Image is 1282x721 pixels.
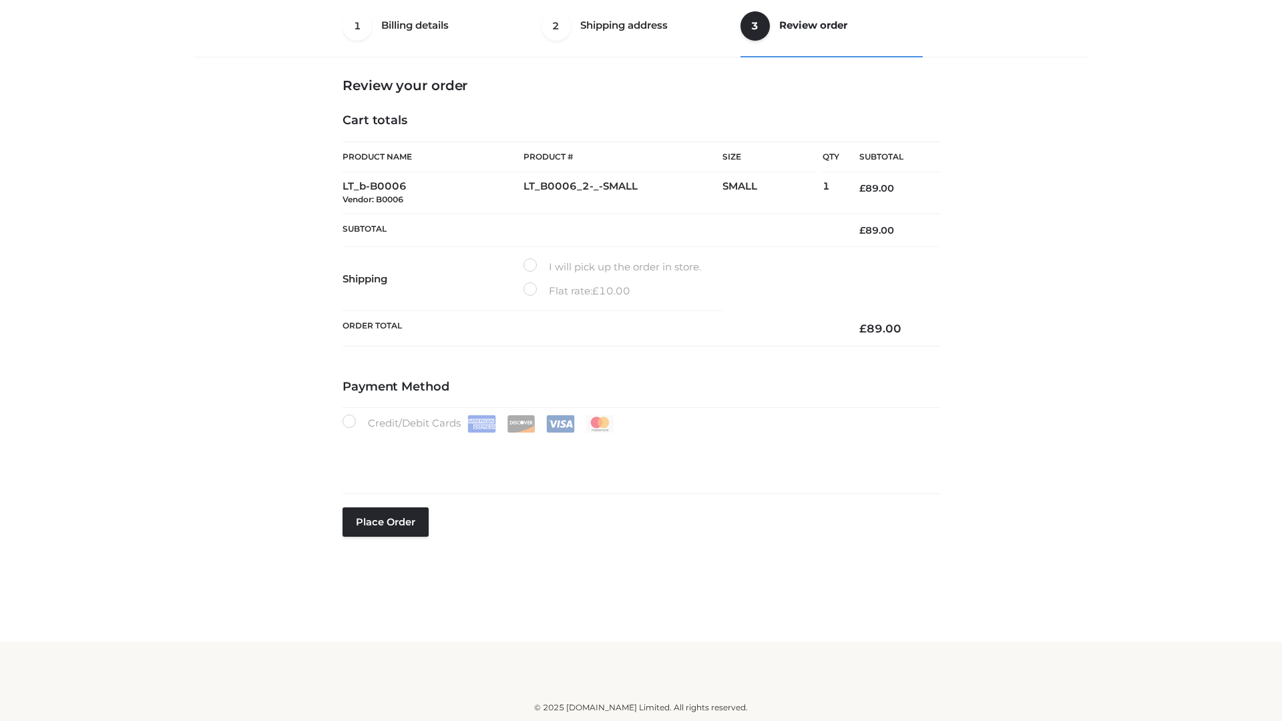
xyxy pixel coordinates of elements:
div: © 2025 [DOMAIN_NAME] Limited. All rights reserved. [198,701,1084,714]
th: Subtotal [839,142,939,172]
button: Place order [343,507,429,537]
img: Discover [507,415,536,433]
td: LT_b-B0006 [343,172,523,214]
th: Qty [823,142,839,172]
label: Flat rate: [523,282,630,300]
img: Amex [467,415,496,433]
bdi: 10.00 [592,284,630,297]
th: Order Total [343,311,839,346]
td: SMALL [722,172,823,214]
bdi: 89.00 [859,224,894,236]
th: Shipping [343,247,523,311]
th: Subtotal [343,214,839,246]
bdi: 89.00 [859,322,901,335]
label: Credit/Debit Cards [343,415,616,433]
small: Vendor: B0006 [343,194,403,204]
th: Product Name [343,142,523,172]
span: £ [859,322,867,335]
span: £ [859,182,865,194]
h3: Review your order [343,77,939,93]
bdi: 89.00 [859,182,894,194]
td: LT_B0006_2-_-SMALL [523,172,722,214]
img: Mastercard [586,415,614,433]
span: £ [592,284,599,297]
td: 1 [823,172,839,214]
img: Visa [546,415,575,433]
th: Size [722,142,816,172]
th: Product # [523,142,722,172]
span: £ [859,224,865,236]
h4: Payment Method [343,380,939,395]
h4: Cart totals [343,113,939,128]
label: I will pick up the order in store. [523,258,701,276]
iframe: Secure payment input frame [340,430,937,479]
